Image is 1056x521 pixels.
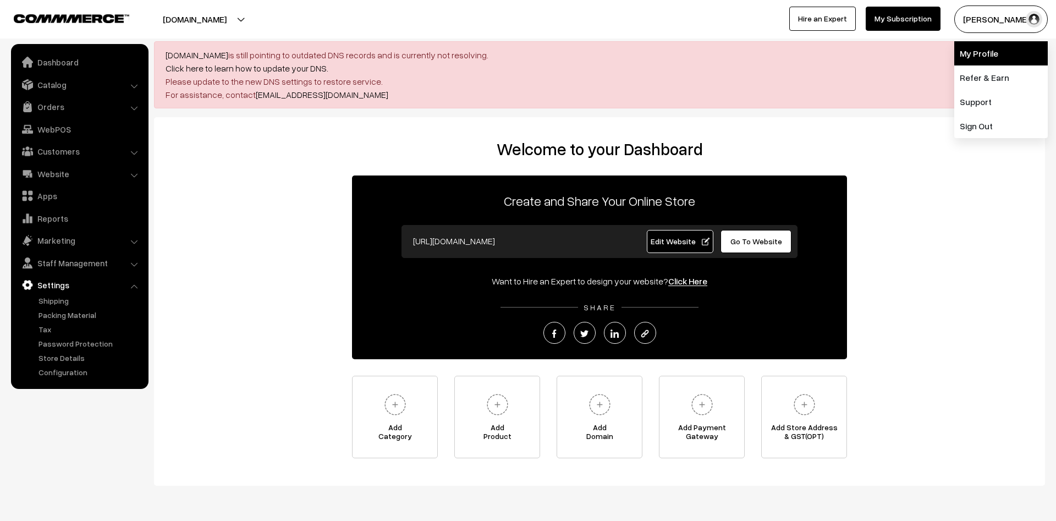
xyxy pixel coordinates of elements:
a: Marketing [14,231,145,250]
span: Add Domain [557,423,642,445]
span: Add Payment Gateway [659,423,744,445]
a: Configuration [36,366,145,378]
a: WebPOS [14,119,145,139]
a: Customers [14,141,145,161]
a: Reports [14,209,145,228]
a: My Subscription [866,7,941,31]
a: Add Store Address& GST(OPT) [761,376,847,458]
a: Password Protection [36,338,145,349]
a: Hire an Expert [789,7,856,31]
a: Click here to learn how to update your DNS. [166,63,328,74]
span: Add Product [455,423,540,445]
button: [PERSON_NAME] [954,6,1048,33]
img: plus.svg [380,390,410,420]
a: Catalog [14,75,145,95]
span: Go To Website [730,237,782,246]
a: Refer & Earn [954,65,1048,90]
a: AddCategory [352,376,438,458]
p: Create and Share Your Online Store [352,191,847,211]
a: Click Here [668,276,707,287]
a: [EMAIL_ADDRESS][DOMAIN_NAME] [256,89,388,100]
a: Sign Out [954,114,1048,138]
button: [DOMAIN_NAME] [124,6,265,33]
a: Tax [36,323,145,335]
img: user [1026,11,1042,28]
a: AddDomain [557,376,642,458]
span: Add Category [353,423,437,445]
a: COMMMERCE [14,11,110,24]
a: [DOMAIN_NAME] [166,50,228,61]
a: Packing Material [36,309,145,321]
a: Orders [14,97,145,117]
h2: Welcome to your Dashboard [165,139,1034,159]
img: plus.svg [585,390,615,420]
a: Dashboard [14,52,145,72]
span: Edit Website [651,237,710,246]
img: plus.svg [687,390,717,420]
span: Add Store Address & GST(OPT) [762,423,846,445]
a: Store Details [36,352,145,364]
img: plus.svg [789,390,820,420]
a: AddProduct [454,376,540,458]
a: Website [14,164,145,184]
div: is still pointing to outdated DNS records and is currently not resolving. Please update to the ne... [154,41,1045,108]
a: Shipping [36,295,145,306]
img: COMMMERCE [14,14,129,23]
a: Edit Website [647,230,714,253]
div: Want to Hire an Expert to design your website? [352,275,847,288]
a: Support [954,90,1048,114]
a: Staff Management [14,253,145,273]
a: My Profile [954,41,1048,65]
span: SHARE [578,303,621,312]
img: plus.svg [482,390,513,420]
a: Add PaymentGateway [659,376,745,458]
a: Go To Website [721,230,791,253]
a: Settings [14,275,145,295]
a: Apps [14,186,145,206]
